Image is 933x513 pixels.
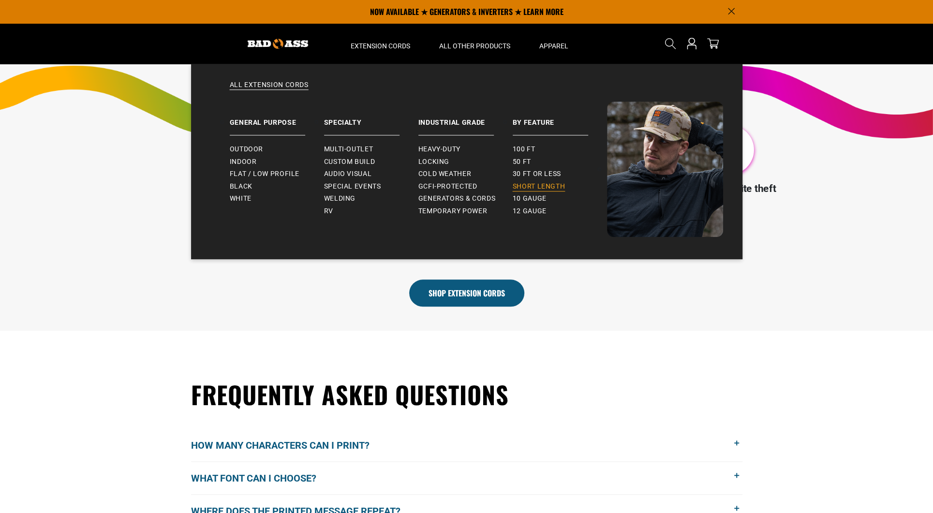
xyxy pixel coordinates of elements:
[513,168,607,180] a: 30 ft or less
[191,438,384,453] span: How many characters can I print?
[230,158,257,166] span: Indoor
[418,143,513,156] a: Heavy-Duty
[230,180,324,193] a: Black
[230,182,252,191] span: Black
[418,156,513,168] a: Locking
[191,462,742,494] button: What font can I choose?
[351,42,410,50] span: Extension Cords
[324,145,373,154] span: Multi-Outlet
[230,102,324,135] a: General Purpose
[324,180,418,193] a: Special Events
[230,145,263,154] span: Outdoor
[409,279,524,307] a: Shop Extension Cords
[513,102,607,135] a: By Feature
[324,194,355,203] span: Welding
[418,205,513,218] a: Temporary Power
[324,192,418,205] a: Welding
[418,145,460,154] span: Heavy-Duty
[513,182,565,191] span: Short Length
[336,23,425,64] summary: Extension Cords
[699,122,759,182] img: Prevent
[418,207,488,216] span: Temporary Power
[324,143,418,156] a: Multi-Outlet
[663,36,678,51] summary: Search
[324,207,333,216] span: RV
[210,80,723,102] a: All Extension Cords
[513,145,535,154] span: 100 ft
[513,143,607,156] a: 100 ft
[230,168,324,180] a: Flat / Low Profile
[230,170,300,178] span: Flat / Low Profile
[418,192,513,205] a: Generators & Cords
[513,158,531,166] span: 50 ft
[418,180,513,193] a: GCFI-Protected
[230,194,252,203] span: White
[324,168,418,180] a: Audio Visual
[418,102,513,135] a: Industrial Grade
[324,182,381,191] span: Special Events
[513,207,547,216] span: 12 gauge
[525,23,583,64] summary: Apparel
[248,39,308,49] img: Bad Ass Extension Cords
[513,192,607,205] a: 10 gauge
[418,182,477,191] span: GCFI-Protected
[513,194,547,203] span: 10 gauge
[324,156,418,168] a: Custom Build
[425,23,525,64] summary: All Other Products
[191,379,742,410] h2: Frequently Asked Questions
[513,156,607,168] a: 50 ft
[650,181,807,196] p: Prevent job site theft
[418,158,449,166] span: Locking
[324,158,375,166] span: Custom Build
[230,156,324,168] a: Indoor
[439,42,510,50] span: All Other Products
[513,170,561,178] span: 30 ft or less
[513,205,607,218] a: 12 gauge
[324,102,418,135] a: Specialty
[418,170,472,178] span: Cold Weather
[324,170,372,178] span: Audio Visual
[191,471,331,485] span: What font can I choose?
[539,42,568,50] span: Apparel
[513,180,607,193] a: Short Length
[418,194,496,203] span: Generators & Cords
[230,192,324,205] a: White
[191,429,742,462] button: How many characters can I print?
[230,143,324,156] a: Outdoor
[324,205,418,218] a: RV
[418,168,513,180] a: Cold Weather
[607,102,723,237] img: Bad Ass Extension Cords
